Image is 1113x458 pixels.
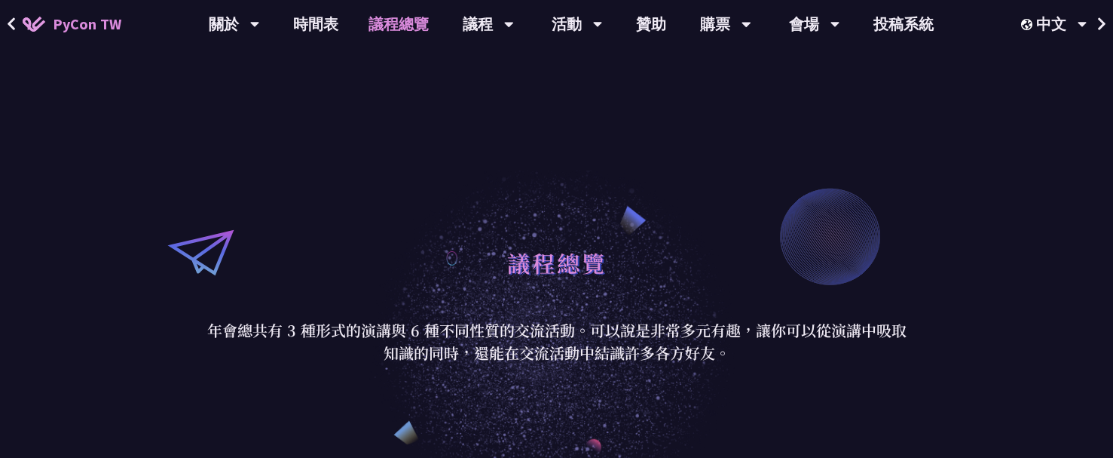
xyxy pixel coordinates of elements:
img: Locale Icon [1021,19,1036,30]
span: PyCon TW [53,13,121,35]
a: PyCon TW [8,5,136,43]
p: 年會總共有 3 種形式的演講與 6 種不同性質的交流活動。可以說是非常多元有趣，讓你可以從演講中吸取知識的同時，還能在交流活動中結識許多各方好友。 [206,319,907,364]
img: Home icon of PyCon TW 2025 [23,17,45,32]
h1: 議程總覽 [507,240,607,285]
